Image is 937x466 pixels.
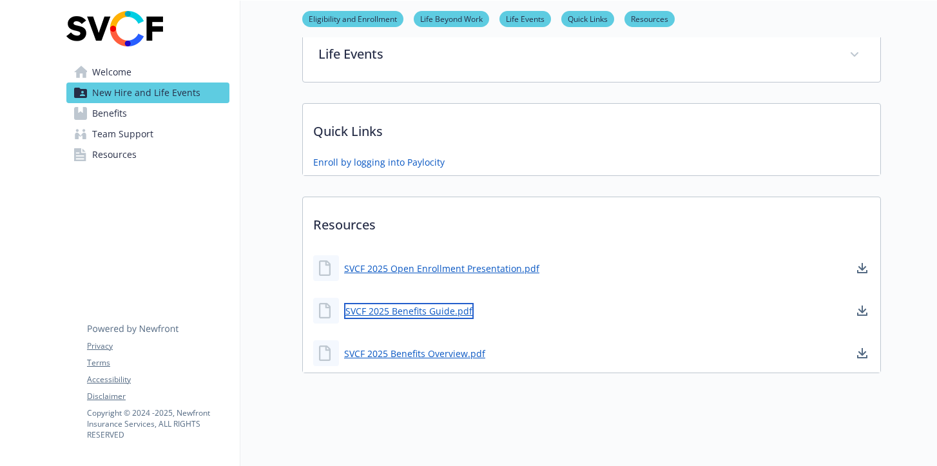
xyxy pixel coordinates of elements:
[303,29,880,82] div: Life Events
[66,103,229,124] a: Benefits
[92,124,153,144] span: Team Support
[318,44,834,64] p: Life Events
[303,104,880,151] p: Quick Links
[66,83,229,103] a: New Hire and Life Events
[344,262,539,275] a: SVCF 2025 Open Enrollment Presentation.pdf
[92,83,200,103] span: New Hire and Life Events
[561,12,614,24] a: Quick Links
[87,357,229,369] a: Terms
[499,12,551,24] a: Life Events
[92,103,127,124] span: Benefits
[87,407,229,440] p: Copyright © 2024 - 2025 , Newfront Insurance Services, ALL RIGHTS RESERVED
[624,12,675,24] a: Resources
[303,197,880,245] p: Resources
[855,260,870,276] a: download document
[87,340,229,352] a: Privacy
[344,303,474,319] a: SVCF 2025 Benefits Guide.pdf
[855,303,870,318] a: download document
[92,62,131,83] span: Welcome
[92,144,137,165] span: Resources
[414,12,489,24] a: Life Beyond Work
[302,12,403,24] a: Eligibility and Enrollment
[66,62,229,83] a: Welcome
[87,391,229,402] a: Disclaimer
[66,144,229,165] a: Resources
[87,374,229,385] a: Accessibility
[66,124,229,144] a: Team Support
[313,155,445,169] a: Enroll by logging into Paylocity
[855,345,870,361] a: download document
[344,347,485,360] a: SVCF 2025 Benefits Overview.pdf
